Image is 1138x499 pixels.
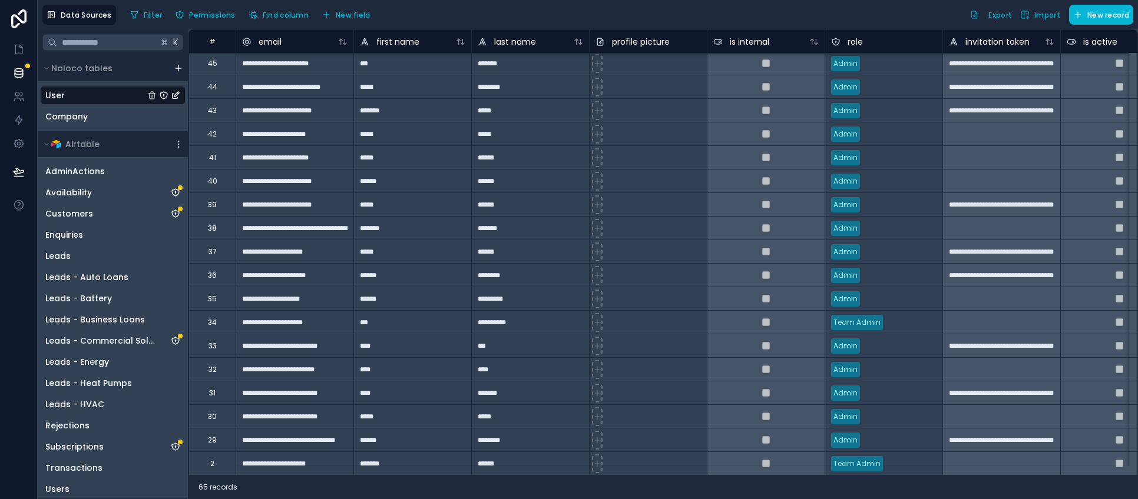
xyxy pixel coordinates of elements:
div: 43 [208,106,217,115]
div: 40 [208,177,217,186]
div: Admin [833,176,858,187]
div: 30 [208,412,217,421]
span: is active [1083,36,1117,48]
div: 29 [208,435,217,445]
span: is internal [730,36,769,48]
div: 45 [208,59,217,68]
div: Admin [833,435,858,445]
div: 34 [208,318,217,327]
div: Admin [833,341,858,351]
button: Import [1016,5,1064,25]
span: K [172,38,180,46]
span: New record [1087,11,1129,19]
div: Admin [833,364,858,375]
button: New record [1069,5,1133,25]
button: Find column [244,6,313,24]
span: New field [336,11,370,19]
div: Admin [833,82,858,92]
div: 37 [209,247,217,257]
div: Admin [833,58,858,69]
div: Admin [833,270,858,281]
div: # [198,37,227,46]
div: Admin [833,199,858,210]
div: 2 [210,459,214,468]
div: Admin [833,294,858,304]
div: Team Admin [833,317,881,328]
div: 35 [208,294,217,304]
div: 44 [208,82,217,92]
a: New record [1064,5,1133,25]
div: 32 [209,365,217,374]
div: 38 [208,224,217,233]
span: Filter [144,11,163,19]
div: Admin [833,223,858,234]
span: first name [376,36,419,48]
div: Admin [833,247,858,257]
div: 42 [208,129,217,139]
span: last name [494,36,536,48]
span: Find column [263,11,309,19]
div: Admin [833,129,858,139]
span: invitation token [965,36,1030,48]
div: Team Admin [833,458,881,469]
span: Import [1034,11,1060,19]
div: Admin [833,388,858,398]
div: Admin [833,105,858,116]
div: 41 [209,153,216,162]
span: Export [988,11,1012,19]
span: email [259,36,282,48]
div: 36 [208,271,217,280]
div: 39 [208,200,217,209]
span: profile picture [612,36,670,48]
button: New field [317,6,375,24]
button: Filter [125,6,167,24]
button: Permissions [171,6,239,24]
a: Permissions [171,6,244,24]
button: Data Sources [42,5,116,25]
div: 33 [209,341,217,351]
div: Admin [833,152,858,163]
span: role [848,36,863,48]
button: Export [965,5,1016,25]
span: 65 records [199,483,237,492]
span: Permissions [189,11,235,19]
div: Admin [833,411,858,422]
span: Data Sources [61,11,112,19]
div: 31 [209,388,216,398]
